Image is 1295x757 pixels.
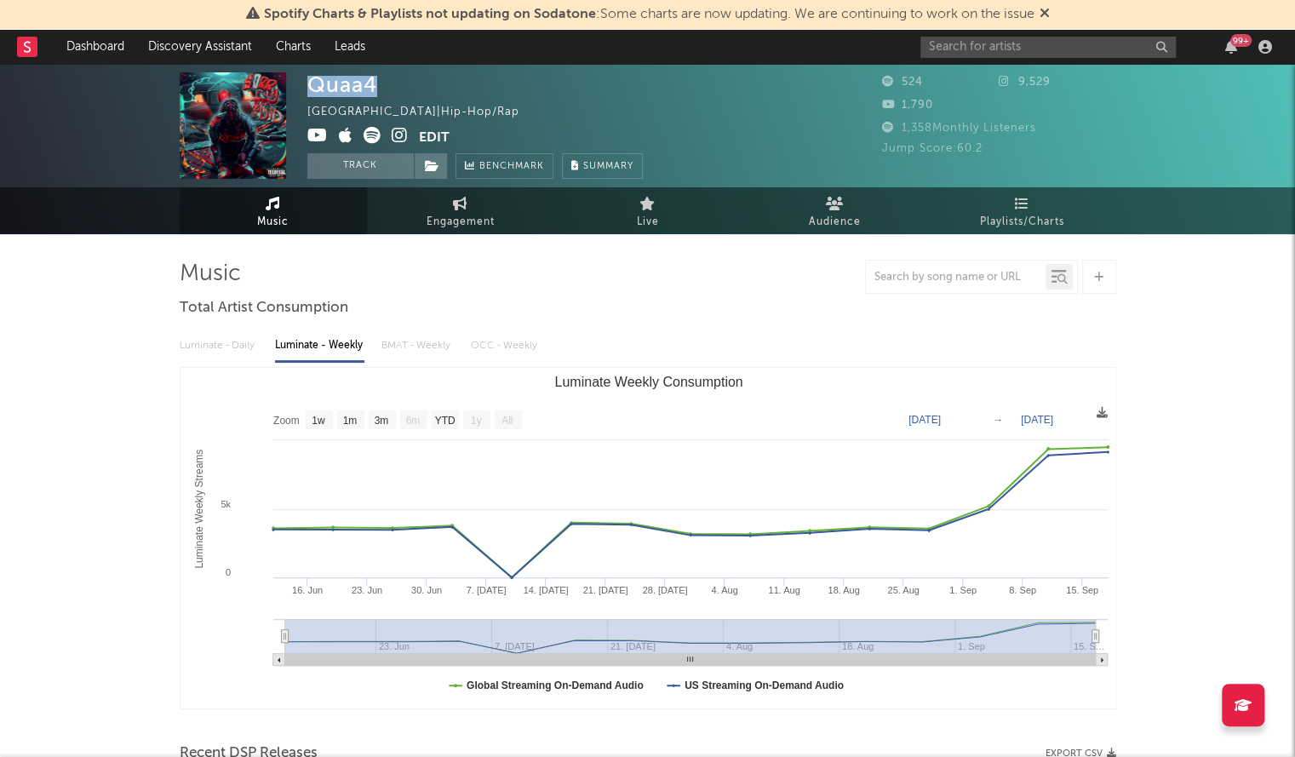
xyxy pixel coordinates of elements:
[470,415,481,427] text: 1y
[456,153,553,179] a: Benchmark
[887,585,919,595] text: 25. Aug
[949,585,977,595] text: 1. Sep
[742,187,929,234] a: Audience
[882,77,923,88] span: 524
[882,123,1036,134] span: 1,358 Monthly Listeners
[307,72,377,97] div: Quaa4
[264,30,323,64] a: Charts
[225,567,230,577] text: 0
[275,331,364,360] div: Luminate - Weekly
[1073,641,1104,651] text: 15. S…
[882,143,983,154] span: Jump Score: 60.2
[374,415,388,427] text: 3m
[467,680,644,691] text: Global Streaming On-Demand Audio
[908,414,941,426] text: [DATE]
[405,415,420,427] text: 6m
[307,153,414,179] button: Track
[264,8,1034,21] span: : Some charts are now updating. We are continuing to work on the issue
[554,187,742,234] a: Live
[410,585,441,595] text: 30. Jun
[307,102,539,123] div: [GEOGRAPHIC_DATA] | Hip-Hop/Rap
[312,415,325,427] text: 1w
[684,680,843,691] text: US Streaming On-Demand Audio
[866,271,1046,284] input: Search by song name or URL
[180,368,1116,708] svg: Luminate Weekly Consumption
[929,187,1116,234] a: Playlists/Charts
[427,212,495,232] span: Engagement
[136,30,264,64] a: Discovery Assistant
[501,415,513,427] text: All
[828,585,859,595] text: 18. Aug
[768,585,799,595] text: 11. Aug
[809,212,861,232] span: Audience
[582,585,627,595] text: 21. [DATE]
[54,30,136,64] a: Dashboard
[642,585,687,595] text: 28. [DATE]
[351,585,381,595] text: 23. Jun
[1225,40,1237,54] button: 99+
[554,375,742,389] text: Luminate Weekly Consumption
[920,37,1176,58] input: Search for artists
[1066,585,1098,595] text: 15. Sep
[479,157,544,177] span: Benchmark
[342,415,357,427] text: 1m
[523,585,568,595] text: 14. [DATE]
[434,415,455,427] text: YTD
[1021,414,1053,426] text: [DATE]
[711,585,737,595] text: 4. Aug
[1230,34,1252,47] div: 99 +
[999,77,1051,88] span: 9,529
[583,162,633,171] span: Summary
[1040,8,1050,21] span: Dismiss
[257,212,289,232] span: Music
[466,585,506,595] text: 7. [DATE]
[291,585,322,595] text: 16. Jun
[180,187,367,234] a: Music
[882,100,933,111] span: 1,790
[980,212,1064,232] span: Playlists/Charts
[562,153,643,179] button: Summary
[264,8,596,21] span: Spotify Charts & Playlists not updating on Sodatone
[180,298,348,318] span: Total Artist Consumption
[1009,585,1036,595] text: 8. Sep
[192,450,204,569] text: Luminate Weekly Streams
[993,414,1003,426] text: →
[273,415,300,427] text: Zoom
[419,127,450,148] button: Edit
[367,187,554,234] a: Engagement
[637,212,659,232] span: Live
[221,499,231,509] text: 5k
[323,30,377,64] a: Leads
